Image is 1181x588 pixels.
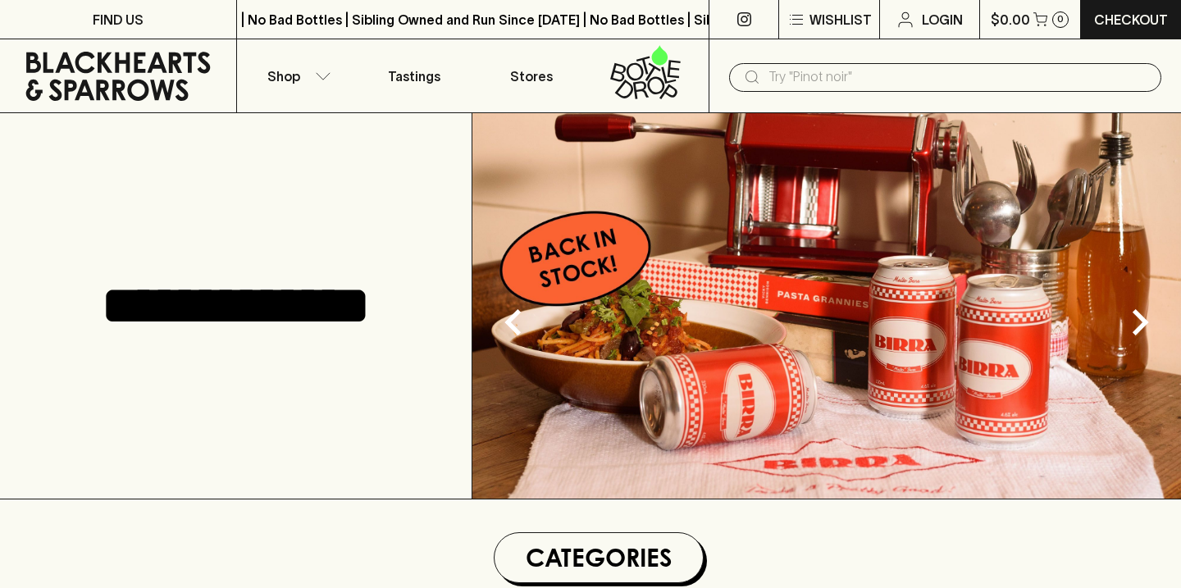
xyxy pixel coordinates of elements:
[1107,289,1173,355] button: Next
[510,66,553,86] p: Stores
[768,64,1148,90] input: Try "Pinot noir"
[355,39,473,112] a: Tastings
[1057,15,1064,24] p: 0
[388,66,440,86] p: Tastings
[481,289,546,355] button: Previous
[501,540,696,576] h1: Categories
[809,10,872,30] p: Wishlist
[473,39,591,112] a: Stores
[922,10,963,30] p: Login
[237,39,355,112] button: Shop
[93,10,144,30] p: FIND US
[267,66,300,86] p: Shop
[1094,10,1168,30] p: Checkout
[472,113,1181,499] img: optimise
[991,10,1030,30] p: $0.00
